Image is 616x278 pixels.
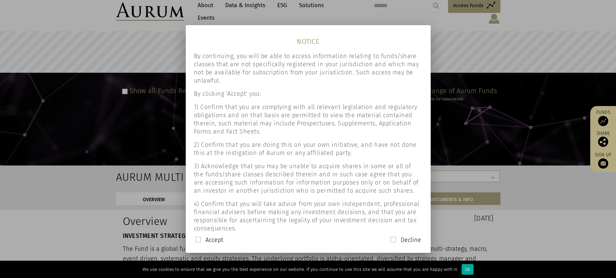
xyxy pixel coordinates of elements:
[594,131,613,147] div: Share
[598,137,608,147] img: Share this post
[462,264,473,275] div: Ok
[194,141,422,157] p: 2) Confirm that you are doing this on your own initiative, and have not done this at the instigat...
[594,152,613,169] a: Sign up
[194,103,422,136] p: 1) Confirm that you are complying with all relevant legislation and regulatory obligations and on...
[186,30,431,47] h1: NOTICE
[194,52,422,85] p: By continuing, you will be able to access information relating to funds/share classes that are no...
[401,236,421,244] label: Decline
[598,116,608,126] img: Access Funds
[194,90,422,98] p: By clicking 'Accept' you:
[594,109,613,126] a: Funds
[194,162,422,195] p: 3) Acknowledge that you may be unable to acquire shares in some or all of the funds/share classes...
[205,236,223,244] label: Accept
[598,158,608,169] img: Sign up to our newsletter
[194,200,422,232] p: 4) Confirm that you will take advice from your own independent, professional financial advisers b...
